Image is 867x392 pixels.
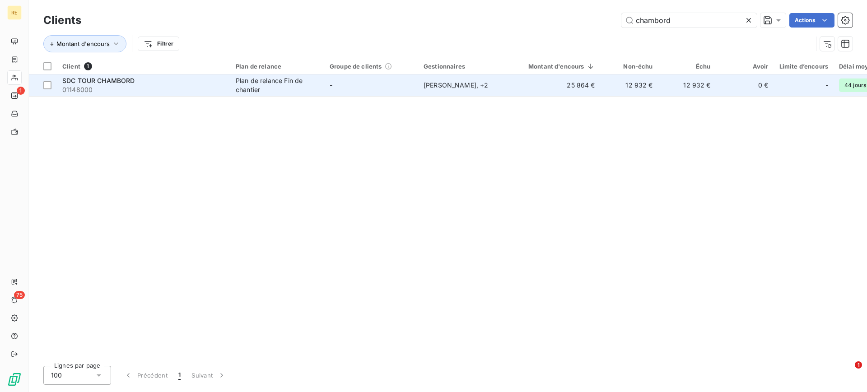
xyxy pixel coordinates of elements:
button: Actions [789,13,834,28]
span: 1 [178,371,181,380]
button: Précédent [118,366,173,385]
button: 1 [173,366,186,385]
span: - [825,81,828,90]
td: 25 864 € [512,74,601,96]
span: 01148000 [62,85,225,94]
div: Gestionnaires [424,63,507,70]
td: 0 € [716,74,774,96]
div: Avoir [722,63,769,70]
span: Client [62,63,80,70]
button: Suivant [186,366,232,385]
span: 1 [855,361,862,369]
span: 100 [51,371,62,380]
span: 75 [14,291,25,299]
span: Groupe de clients [330,63,382,70]
div: Non-échu [606,63,653,70]
span: 1 [84,62,92,70]
div: RE [7,5,22,20]
div: Plan de relance [236,63,319,70]
span: SDC TOUR CHAMBORD [62,77,135,84]
span: - [330,81,332,89]
button: Filtrer [138,37,179,51]
span: 1 [17,87,25,95]
input: Rechercher [621,13,757,28]
img: Logo LeanPay [7,372,22,387]
iframe: Intercom live chat [836,361,858,383]
h3: Clients [43,12,81,28]
span: Montant d'encours [56,40,110,47]
div: [PERSON_NAME] , + 2 [424,81,507,90]
div: Échu [664,63,711,70]
td: 12 932 € [658,74,716,96]
div: Montant d'encours [517,63,595,70]
td: 12 932 € [601,74,658,96]
div: Plan de relance Fin de chantier [236,76,319,94]
button: Montant d'encours [43,35,126,52]
div: Limite d’encours [779,63,828,70]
